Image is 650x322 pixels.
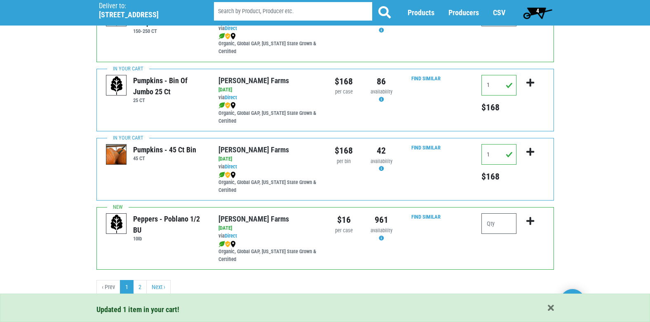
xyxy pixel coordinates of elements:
[218,25,319,33] div: via
[146,280,171,295] a: next
[369,75,394,88] div: 86
[408,9,434,17] a: Products
[481,171,516,182] h5: Total price
[331,75,357,88] div: $168
[218,232,319,240] div: via
[96,280,554,295] nav: pager
[230,33,236,40] img: map_marker-0e94453035b3232a4d21701695807de9.png
[218,215,289,223] a: [PERSON_NAME] Farms
[133,155,196,161] h6: 45 CT
[225,163,237,170] a: Direct
[225,33,230,40] img: safety-e55c860ca8c00a9c171001a62a92dabd.png
[493,9,505,17] a: CSV
[218,86,319,94] div: [DATE]
[99,2,193,10] p: Deliver to:
[225,94,237,100] a: Direct
[218,241,225,247] img: leaf-e5c59151409436ccce96b2ca1b28e03c.png
[218,33,319,56] div: Organic, Global GAP, [US_STATE] State Grown & Certified
[106,214,127,234] img: placeholder-variety-43d6402dacf2d531de610a020419775a.svg
[106,75,127,96] img: placeholder-variety-43d6402dacf2d531de610a020419775a.svg
[133,144,196,155] div: Pumpkins - 45 ct Bin
[106,151,127,158] a: Pumpkins - 45 ct Bin
[218,94,319,102] div: via
[133,75,206,97] div: Pumpkins - Bin of Jumbo 25 ct
[218,102,319,125] div: Organic, Global GAP, [US_STATE] State Grown & Certified
[371,158,392,164] span: availability
[214,2,372,21] input: Search by Product, Producer etc.
[133,236,206,242] h6: 10lb
[331,158,357,166] div: per bin
[371,227,392,233] span: availability
[225,102,230,109] img: safety-e55c860ca8c00a9c171001a62a92dabd.png
[120,280,134,295] a: 1
[133,213,206,236] div: Peppers - Poblano 1/2 BU
[519,5,556,21] a: 4
[371,89,392,95] span: availability
[230,102,236,109] img: map_marker-0e94453035b3232a4d21701695807de9.png
[96,304,554,315] div: Updated 1 item in your cart!
[133,28,206,34] h6: 150-250 CT
[536,7,539,14] span: 4
[230,241,236,247] img: map_marker-0e94453035b3232a4d21701695807de9.png
[218,172,225,178] img: leaf-e5c59151409436ccce96b2ca1b28e03c.png
[218,224,319,232] div: [DATE]
[218,240,319,264] div: Organic, Global GAP, [US_STATE] State Grown & Certified
[218,102,225,109] img: leaf-e5c59151409436ccce96b2ca1b28e03c.png
[369,213,394,226] div: 961
[218,145,289,154] a: [PERSON_NAME] Farms
[448,9,479,17] a: Producers
[218,33,225,40] img: leaf-e5c59151409436ccce96b2ca1b28e03c.png
[331,88,357,96] div: per case
[99,10,193,19] h5: [STREET_ADDRESS]
[481,213,516,234] input: Qty
[225,25,237,31] a: Direct
[411,145,441,151] a: Find Similar
[225,172,230,178] img: safety-e55c860ca8c00a9c171001a62a92dabd.png
[218,163,319,171] div: via
[133,97,206,103] h6: 25 CT
[225,233,237,239] a: Direct
[331,213,357,226] div: $16
[369,144,394,157] div: 42
[225,241,230,247] img: safety-e55c860ca8c00a9c171001a62a92dabd.png
[411,214,441,220] a: Find Similar
[411,75,441,82] a: Find Similar
[369,88,394,104] div: Availability may be subject to change.
[481,144,516,165] input: Qty
[331,144,357,157] div: $168
[481,75,516,96] input: Qty
[106,145,127,165] img: thumbnail-1bebd04f8b15c5af5e45833110fd7731.png
[133,280,147,295] a: 2
[218,76,289,85] a: [PERSON_NAME] Farms
[331,227,357,235] div: per case
[218,171,319,194] div: Organic, Global GAP, [US_STATE] State Grown & Certified
[481,102,516,113] h5: Total price
[369,158,394,173] div: Availability may be subject to change.
[218,155,319,163] div: [DATE]
[230,172,236,178] img: map_marker-0e94453035b3232a4d21701695807de9.png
